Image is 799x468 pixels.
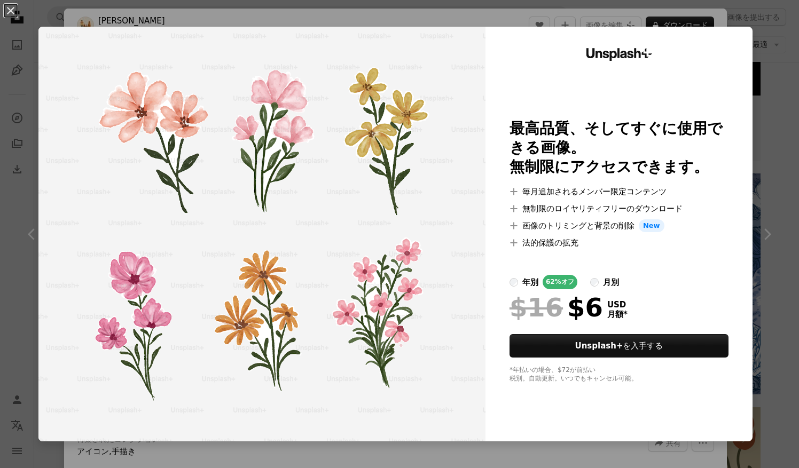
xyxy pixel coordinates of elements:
[603,276,619,289] div: 月別
[510,119,728,177] h2: 最高品質、そしてすぐに使用できる画像。 無制限にアクセスできます。
[510,294,563,321] span: $16
[639,219,664,232] span: New
[510,366,728,383] div: *年払いの場合、 $72 が前払い 税別。自動更新。いつでもキャンセル可能。
[522,276,538,289] div: 年別
[590,278,599,287] input: 月別
[510,278,518,287] input: 年別62%オフ
[510,202,728,215] li: 無制限のロイヤリティフリーのダウンロード
[510,294,603,321] div: $6
[510,219,728,232] li: 画像のトリミングと背景の削除
[510,185,728,198] li: 毎月追加されるメンバー限定コンテンツ
[607,300,628,310] span: USD
[575,341,623,351] strong: Unsplash+
[543,275,577,289] div: 62% オフ
[510,236,728,249] li: 法的保護の拡充
[510,334,728,358] button: Unsplash+を入手する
